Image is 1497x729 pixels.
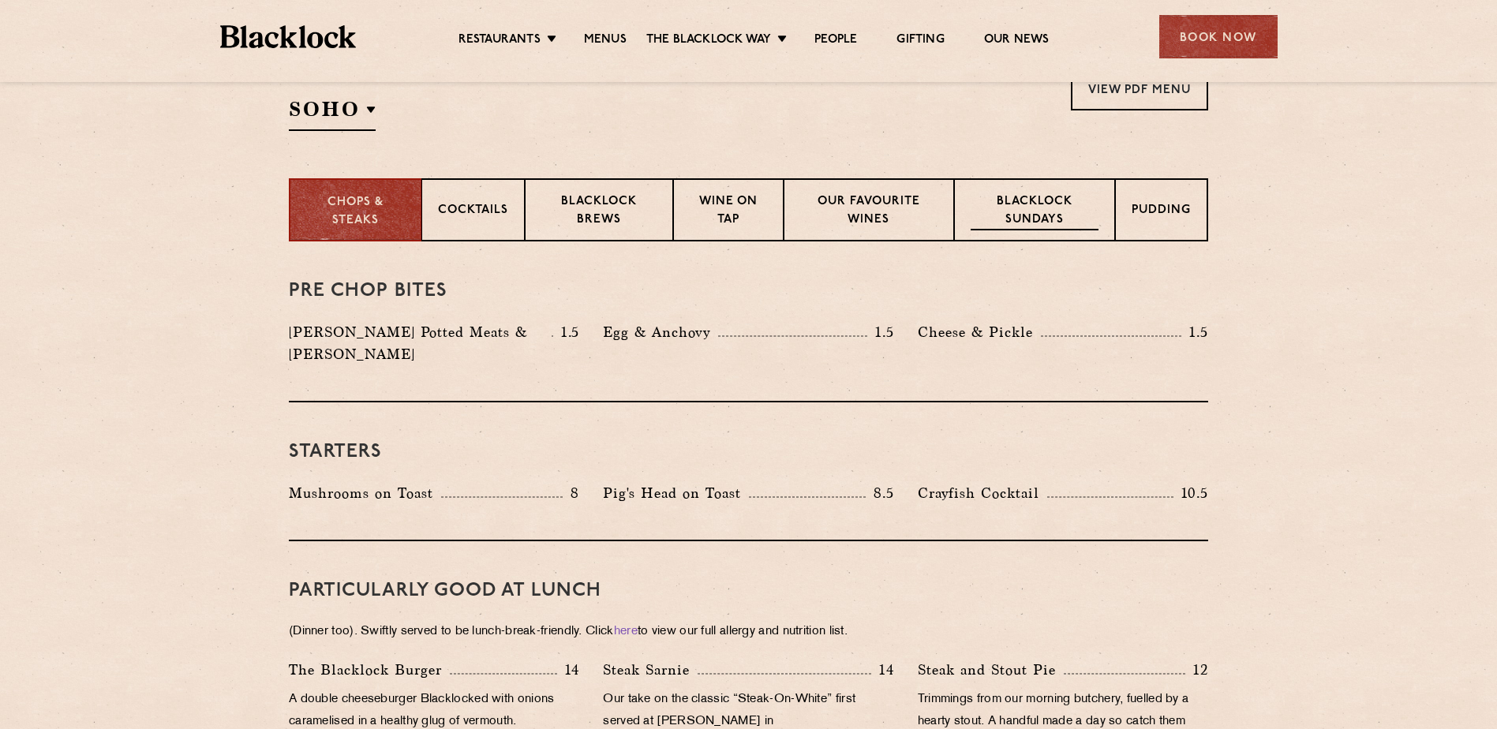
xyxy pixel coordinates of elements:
p: Blacklock Brews [541,193,657,230]
p: 14 [557,660,580,680]
h3: PARTICULARLY GOOD AT LUNCH [289,581,1208,601]
p: (Dinner too). Swiftly served to be lunch-break-friendly. Click to view our full allergy and nutri... [289,621,1208,643]
p: Cheese & Pickle [918,321,1041,343]
p: 8 [563,483,579,503]
a: View PDF Menu [1071,67,1208,110]
p: 12 [1185,660,1208,680]
div: Book Now [1159,15,1278,58]
p: 1.5 [867,322,894,342]
p: Steak Sarnie [603,659,698,681]
p: 10.5 [1173,483,1208,503]
p: Steak and Stout Pie [918,659,1064,681]
p: 1.5 [553,322,580,342]
p: Pudding [1132,202,1191,222]
p: Mushrooms on Toast [289,482,441,504]
a: Our News [984,32,1050,50]
p: Pig's Head on Toast [603,482,749,504]
p: Our favourite wines [800,193,937,230]
a: Menus [584,32,627,50]
p: Cocktails [438,202,508,222]
p: The Blacklock Burger [289,659,450,681]
p: Blacklock Sundays [971,193,1098,230]
h3: Pre Chop Bites [289,281,1208,301]
h2: SOHO [289,95,376,131]
a: here [614,626,638,637]
p: [PERSON_NAME] Potted Meats & [PERSON_NAME] [289,321,552,365]
a: Restaurants [458,32,541,50]
img: BL_Textured_Logo-footer-cropped.svg [220,25,357,48]
p: 8.5 [866,483,894,503]
p: 1.5 [1181,322,1208,342]
a: People [814,32,857,50]
p: Chops & Steaks [306,194,405,230]
h3: Starters [289,442,1208,462]
p: Wine on Tap [690,193,767,230]
p: Egg & Anchovy [603,321,718,343]
a: Gifting [896,32,944,50]
a: The Blacklock Way [646,32,771,50]
p: Crayfish Cocktail [918,482,1047,504]
p: 14 [871,660,894,680]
